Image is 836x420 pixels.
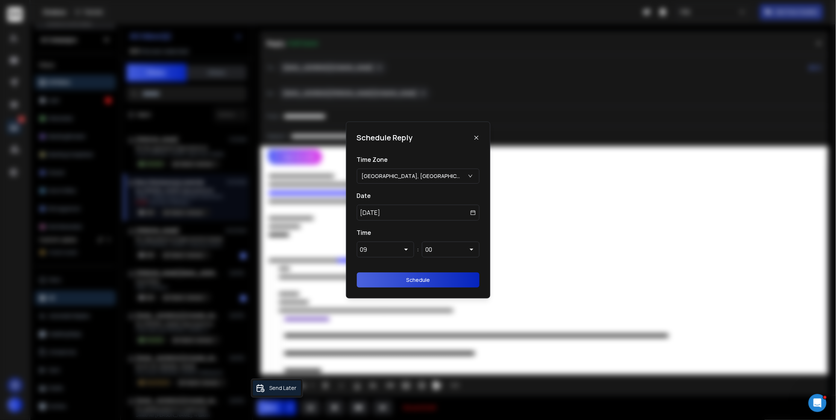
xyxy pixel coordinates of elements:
p: Send Later [270,384,297,392]
h1: Schedule Reply [357,132,413,143]
div: 09 [360,245,367,254]
h1: Time Zone [357,155,479,164]
p: [GEOGRAPHIC_DATA], [GEOGRAPHIC_DATA] (UTC-11:00) [362,172,463,180]
span: : [417,245,419,254]
button: Schedule [357,272,479,288]
button: [DATE] [357,205,479,221]
h1: Date [357,191,479,200]
h1: Time [357,228,479,237]
iframe: Intercom live chat [809,394,827,412]
div: 00 [425,245,432,254]
p: [DATE] [360,208,381,217]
